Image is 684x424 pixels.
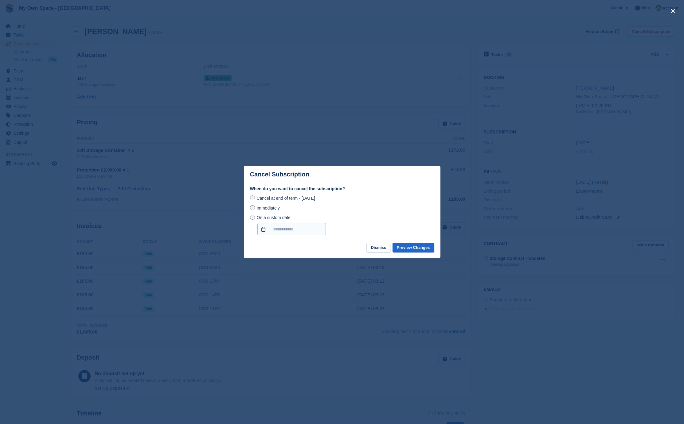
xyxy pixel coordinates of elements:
[250,186,434,192] label: When do you want to cancel the subscription?
[250,205,255,210] input: Immediately
[256,215,291,220] span: On a custom date
[256,206,279,210] span: Immediately
[668,6,678,16] button: close
[257,223,326,235] input: On a custom date
[256,196,315,201] span: Cancel at end of term - [DATE]
[250,171,309,178] p: Cancel Subscription
[393,243,434,253] button: Preview Changes
[366,243,390,253] button: Dismiss
[250,215,255,220] input: On a custom date
[250,195,255,200] input: Cancel at end of term - [DATE]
